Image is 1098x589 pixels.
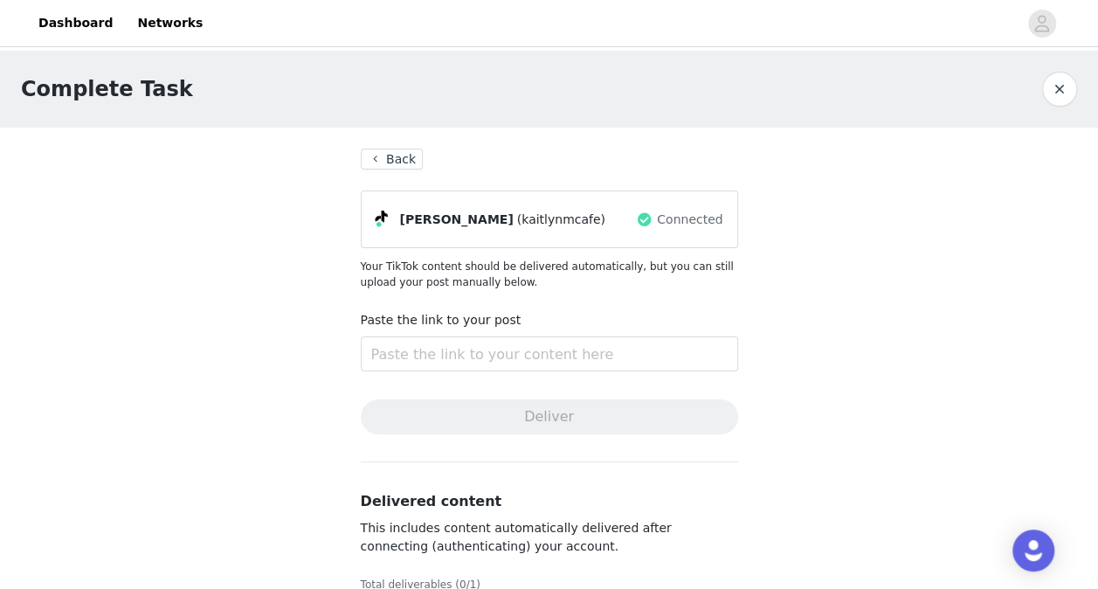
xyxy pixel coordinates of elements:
[361,399,738,434] button: Deliver
[1012,530,1054,572] div: Open Intercom Messenger
[1033,10,1050,38] div: avatar
[28,3,123,43] a: Dashboard
[361,313,521,327] label: Paste the link to your post
[21,73,193,105] h1: Complete Task
[361,259,738,290] p: Your TikTok content should be delivered automatically, but you can still upload your post manuall...
[657,211,722,229] span: Connected
[127,3,213,43] a: Networks
[517,211,605,229] span: (kaitlynmcafe)
[361,491,738,512] h3: Delivered content
[361,149,424,170] button: Back
[361,521,672,553] span: This includes content automatically delivered after connecting (authenticating) your account.
[361,336,738,371] input: Paste the link to your content here
[400,211,514,229] span: [PERSON_NAME]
